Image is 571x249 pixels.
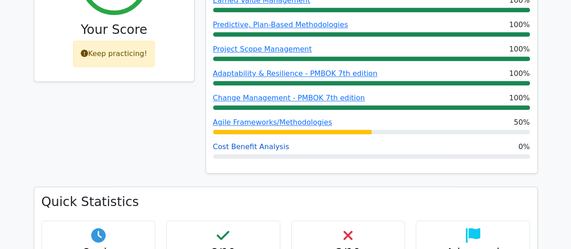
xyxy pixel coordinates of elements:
a: Cost Benefit Analysis [213,142,289,151]
span: 100% [509,19,530,30]
h3: Quick Statistics [42,194,530,210]
div: Keep practicing! [73,41,155,67]
a: Agile Frameworks/Methodologies [213,118,332,127]
span: 0% [518,141,529,152]
span: 100% [509,93,530,103]
span: 50% [514,117,530,128]
h3: Your Score [42,22,187,38]
a: Project Scope Management [213,45,312,53]
span: 100% [509,68,530,79]
a: Predictive, Plan-Based Methodologies [213,20,348,29]
a: Change Management - PMBOK 7th edition [213,94,365,102]
a: Adaptability & Resilience - PMBOK 7th edition [213,69,377,78]
span: 100% [509,44,530,55]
